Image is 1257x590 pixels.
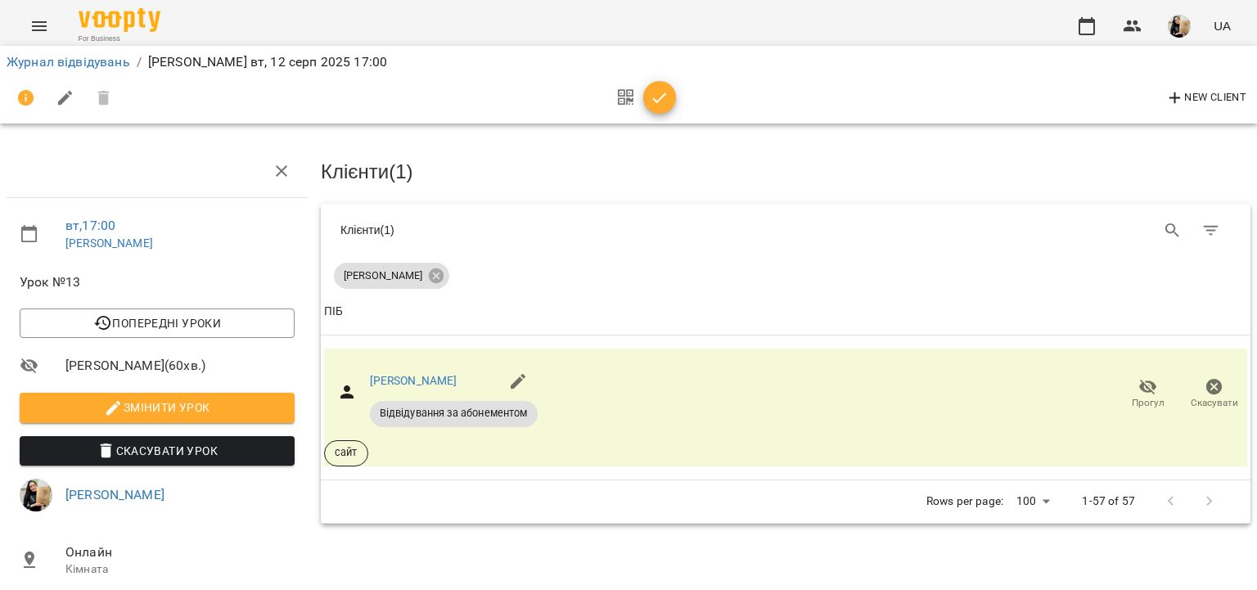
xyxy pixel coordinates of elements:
[20,479,52,511] img: e5f873b026a3950b3a8d4ef01e3c1baa.jpeg
[65,356,295,376] span: [PERSON_NAME] ( 60 хв. )
[370,374,457,387] a: [PERSON_NAME]
[324,302,343,322] div: ПІБ
[321,161,1250,182] h3: Клієнти ( 1 )
[1214,17,1231,34] span: UA
[1181,372,1247,417] button: Скасувати
[1082,493,1134,510] p: 1-57 of 57
[33,398,282,417] span: Змінити урок
[1132,396,1165,410] span: Прогул
[20,393,295,422] button: Змінити урок
[65,487,164,502] a: [PERSON_NAME]
[1161,85,1250,111] button: New Client
[20,272,295,292] span: Урок №13
[20,309,295,338] button: Попередні уроки
[148,52,387,72] p: [PERSON_NAME] вт, 12 серп 2025 17:00
[33,313,282,333] span: Попередні уроки
[20,7,59,46] button: Menu
[334,268,432,283] span: [PERSON_NAME]
[20,436,295,466] button: Скасувати Урок
[1191,396,1238,410] span: Скасувати
[79,34,160,44] span: For Business
[33,441,282,461] span: Скасувати Урок
[7,52,1250,72] nav: breadcrumb
[65,543,295,562] span: Онлайн
[1168,15,1191,38] img: e5f873b026a3950b3a8d4ef01e3c1baa.jpeg
[137,52,142,72] li: /
[1153,211,1192,250] button: Search
[79,8,160,32] img: Voopty Logo
[324,302,343,322] div: Sort
[334,263,449,289] div: [PERSON_NAME]
[7,54,130,70] a: Журнал відвідувань
[926,493,1003,510] p: Rows per page:
[65,236,153,250] a: [PERSON_NAME]
[1010,489,1056,513] div: 100
[1207,11,1237,41] button: UA
[325,445,367,460] span: сайт
[324,302,1247,322] span: ПІБ
[321,204,1250,256] div: Table Toolbar
[65,561,295,578] p: Кімната
[1115,372,1181,417] button: Прогул
[65,218,115,233] a: вт , 17:00
[1192,211,1231,250] button: Фільтр
[1165,88,1246,108] span: New Client
[370,406,538,421] span: Відвідування за абонементом
[340,222,773,238] div: Клієнти ( 1 )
